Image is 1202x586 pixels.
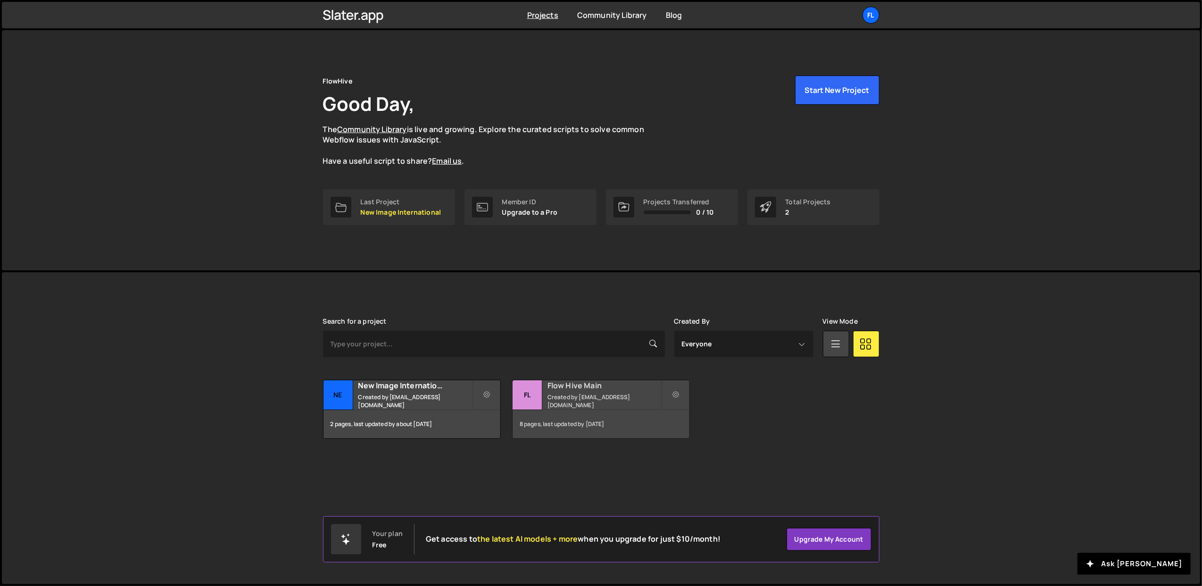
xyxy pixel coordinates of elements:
div: 2 pages, last updated by about [DATE] [323,410,500,438]
label: Created By [674,318,710,325]
small: Created by [EMAIL_ADDRESS][DOMAIN_NAME] [358,393,472,409]
div: Ne [323,380,353,410]
p: 2 [786,209,831,216]
p: Upgrade to a Pro [502,209,558,216]
h1: Good Day, [323,91,414,117]
h2: New Image International [358,380,472,391]
a: Email us [432,156,462,166]
div: FlowHive [323,75,352,87]
div: Member ID [502,198,558,206]
a: Fl [862,7,879,24]
small: Created by [EMAIL_ADDRESS][DOMAIN_NAME] [547,393,661,409]
a: Community Library [337,124,407,134]
div: Last Project [361,198,441,206]
a: Upgrade my account [787,528,871,551]
button: Ask [PERSON_NAME] [1078,553,1191,575]
a: Last Project New Image International [323,189,455,225]
a: Projects [527,10,558,20]
div: Total Projects [786,198,831,206]
a: Ne New Image International Created by [EMAIL_ADDRESS][DOMAIN_NAME] 2 pages, last updated by about... [323,380,501,439]
div: 8 pages, last updated by [DATE] [513,410,689,438]
label: Search for a project [323,318,387,325]
input: Type your project... [323,331,665,357]
h2: Flow Hive Main [547,380,661,391]
a: Blog [666,10,682,20]
h2: Get access to when you upgrade for just $10/month! [426,535,721,544]
p: The is live and growing. Explore the curated scripts to solve common Webflow issues with JavaScri... [323,124,663,167]
a: Fl Flow Hive Main Created by [EMAIL_ADDRESS][DOMAIN_NAME] 8 pages, last updated by [DATE] [512,380,690,439]
div: Free [373,541,387,549]
span: 0 / 10 [696,209,714,216]
a: Community Library [577,10,647,20]
div: Your plan [373,530,403,537]
p: New Image International [361,209,441,216]
button: Start New Project [795,75,879,105]
div: Projects Transferred [644,198,714,206]
div: Fl [513,380,542,410]
span: the latest AI models + more [477,534,578,544]
label: View Mode [823,318,858,325]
